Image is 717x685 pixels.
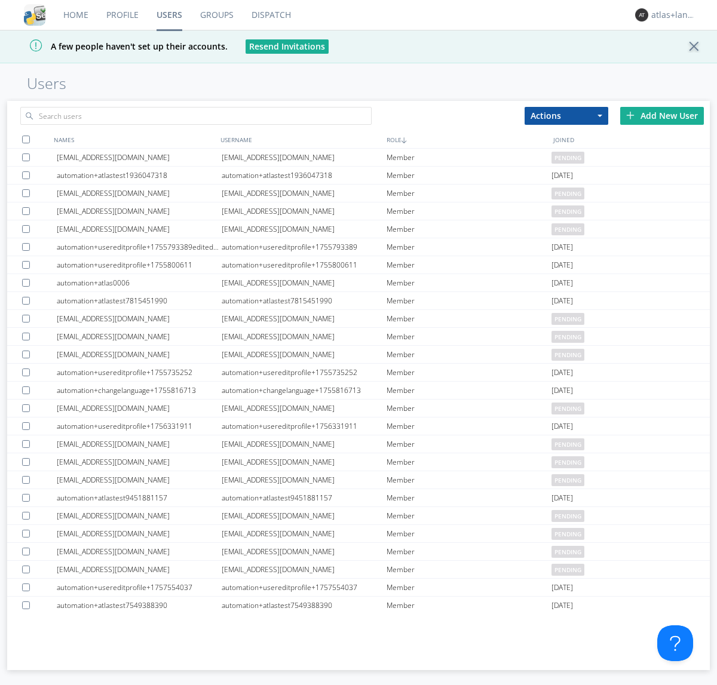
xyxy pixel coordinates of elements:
a: automation+usereditprofile+1755735252automation+usereditprofile+1755735252Member[DATE] [7,364,710,382]
div: automation+usereditprofile+1756331911 [222,417,387,435]
div: [EMAIL_ADDRESS][DOMAIN_NAME] [222,400,387,417]
div: automation+atlastest1936047318 [222,167,387,184]
div: Member [387,274,551,291]
span: pending [551,456,584,468]
div: Member [387,525,551,542]
span: A few people haven't set up their accounts. [9,41,228,52]
a: [EMAIL_ADDRESS][DOMAIN_NAME][EMAIL_ADDRESS][DOMAIN_NAME]Memberpending [7,543,710,561]
div: automation+atlastest7815451990 [57,292,222,309]
div: automation+atlastest9451881157 [222,489,387,506]
div: Member [387,417,551,435]
div: Member [387,507,551,524]
a: [EMAIL_ADDRESS][DOMAIN_NAME][EMAIL_ADDRESS][DOMAIN_NAME]Memberpending [7,149,710,167]
span: pending [551,564,584,576]
div: automation+atlas0006 [57,274,222,291]
div: automation+changelanguage+1755816713 [222,382,387,399]
div: Add New User [620,107,704,125]
div: [EMAIL_ADDRESS][DOMAIN_NAME] [57,543,222,560]
span: pending [551,188,584,199]
a: automation+atlastest7549388390automation+atlastest7549388390Member[DATE] [7,597,710,615]
div: automation+usereditprofile+1755800611 [222,256,387,274]
span: [DATE] [551,382,573,400]
div: [EMAIL_ADDRESS][DOMAIN_NAME] [222,149,387,166]
div: Member [387,149,551,166]
div: [EMAIL_ADDRESS][DOMAIN_NAME] [222,220,387,238]
div: [EMAIL_ADDRESS][DOMAIN_NAME] [57,202,222,220]
span: [DATE] [551,167,573,185]
span: [DATE] [551,256,573,274]
div: ROLE [384,131,550,148]
div: automation+changelanguage+1755816713 [57,382,222,399]
span: [DATE] [551,489,573,507]
div: [EMAIL_ADDRESS][DOMAIN_NAME] [222,525,387,542]
span: pending [551,474,584,486]
span: pending [551,510,584,522]
span: [DATE] [551,597,573,615]
div: Member [387,471,551,489]
div: automation+atlastest7549388390 [222,597,387,614]
a: [EMAIL_ADDRESS][DOMAIN_NAME][EMAIL_ADDRESS][DOMAIN_NAME]Memberpending [7,202,710,220]
a: automation+atlas0006[EMAIL_ADDRESS][DOMAIN_NAME]Member[DATE] [7,274,710,292]
a: [EMAIL_ADDRESS][DOMAIN_NAME][EMAIL_ADDRESS][DOMAIN_NAME]Memberpending [7,561,710,579]
a: [EMAIL_ADDRESS][DOMAIN_NAME][EMAIL_ADDRESS][DOMAIN_NAME]Memberpending [7,471,710,489]
div: [EMAIL_ADDRESS][DOMAIN_NAME] [57,525,222,542]
span: [DATE] [551,417,573,435]
div: Member [387,597,551,614]
a: automation+usereditprofile+1757554037automation+usereditprofile+1757554037Member[DATE] [7,579,710,597]
a: [EMAIL_ADDRESS][DOMAIN_NAME][EMAIL_ADDRESS][DOMAIN_NAME]Memberpending [7,220,710,238]
div: Member [387,202,551,220]
div: [EMAIL_ADDRESS][DOMAIN_NAME] [57,310,222,327]
a: automation+usereditprofile+1756331911automation+usereditprofile+1756331911Member[DATE] [7,417,710,435]
div: [EMAIL_ADDRESS][DOMAIN_NAME] [57,453,222,471]
a: automation+usereditprofile+1755793389editedautomation+usereditprofile+1755793389automation+usered... [7,238,710,256]
div: [EMAIL_ADDRESS][DOMAIN_NAME] [222,507,387,524]
div: Member [387,382,551,399]
div: [EMAIL_ADDRESS][DOMAIN_NAME] [57,561,222,578]
span: [DATE] [551,274,573,292]
div: automation+usereditprofile+1755793389editedautomation+usereditprofile+1755793389 [57,238,222,256]
span: pending [551,528,584,540]
span: pending [551,313,584,325]
a: [EMAIL_ADDRESS][DOMAIN_NAME][EMAIL_ADDRESS][DOMAIN_NAME]Memberpending [7,346,710,364]
span: pending [551,205,584,217]
div: Member [387,310,551,327]
a: [EMAIL_ADDRESS][DOMAIN_NAME][EMAIL_ADDRESS][DOMAIN_NAME]Memberpending [7,507,710,525]
a: automation+atlastest1936047318automation+atlastest1936047318Member[DATE] [7,167,710,185]
div: Member [387,256,551,274]
div: [EMAIL_ADDRESS][DOMAIN_NAME] [222,274,387,291]
button: Resend Invitations [246,39,329,54]
div: [EMAIL_ADDRESS][DOMAIN_NAME] [222,435,387,453]
div: atlas+language+check [651,9,696,21]
div: automation+atlastest9451881157 [57,489,222,506]
img: 373638.png [635,8,648,21]
div: [EMAIL_ADDRESS][DOMAIN_NAME] [57,149,222,166]
div: NAMES [51,131,217,148]
div: [EMAIL_ADDRESS][DOMAIN_NAME] [222,185,387,202]
div: [EMAIL_ADDRESS][DOMAIN_NAME] [222,328,387,345]
a: [EMAIL_ADDRESS][DOMAIN_NAME][EMAIL_ADDRESS][DOMAIN_NAME]Memberpending [7,185,710,202]
div: Member [387,489,551,506]
div: automation+usereditprofile+1755735252 [57,364,222,381]
div: automation+atlastest7815451990 [222,292,387,309]
div: automation+usereditprofile+1757554037 [222,579,387,596]
div: [EMAIL_ADDRESS][DOMAIN_NAME] [57,220,222,238]
div: automation+usereditprofile+1756331911 [57,417,222,435]
button: Actions [525,107,608,125]
div: automation+usereditprofile+1755793389 [222,238,387,256]
span: pending [551,438,584,450]
div: Member [387,579,551,596]
div: automation+usereditprofile+1755735252 [222,364,387,381]
a: [EMAIL_ADDRESS][DOMAIN_NAME][EMAIL_ADDRESS][DOMAIN_NAME]Memberpending [7,453,710,471]
a: automation+usereditprofile+1755800611automation+usereditprofile+1755800611Member[DATE] [7,256,710,274]
span: pending [551,331,584,343]
div: [EMAIL_ADDRESS][DOMAIN_NAME] [57,185,222,202]
a: [EMAIL_ADDRESS][DOMAIN_NAME][EMAIL_ADDRESS][DOMAIN_NAME]Memberpending [7,310,710,328]
div: [EMAIL_ADDRESS][DOMAIN_NAME] [57,400,222,417]
div: [EMAIL_ADDRESS][DOMAIN_NAME] [222,202,387,220]
div: [EMAIL_ADDRESS][DOMAIN_NAME] [57,471,222,489]
span: [DATE] [551,579,573,597]
div: Member [387,364,551,381]
div: Member [387,561,551,578]
div: Member [387,453,551,471]
div: [EMAIL_ADDRESS][DOMAIN_NAME] [222,346,387,363]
